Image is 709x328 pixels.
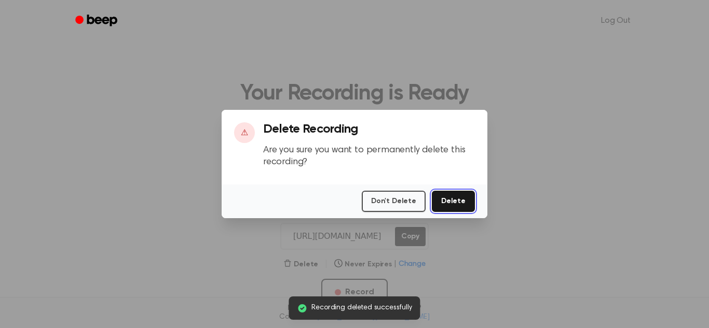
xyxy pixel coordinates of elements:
h3: Delete Recording [263,122,475,136]
button: Delete [432,191,475,212]
a: Log Out [591,8,641,33]
a: Beep [68,11,127,31]
button: Don't Delete [362,191,426,212]
p: Are you sure you want to permanently delete this recording? [263,145,475,168]
div: ⚠ [234,122,255,143]
span: Recording deleted successfully [311,303,412,313]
